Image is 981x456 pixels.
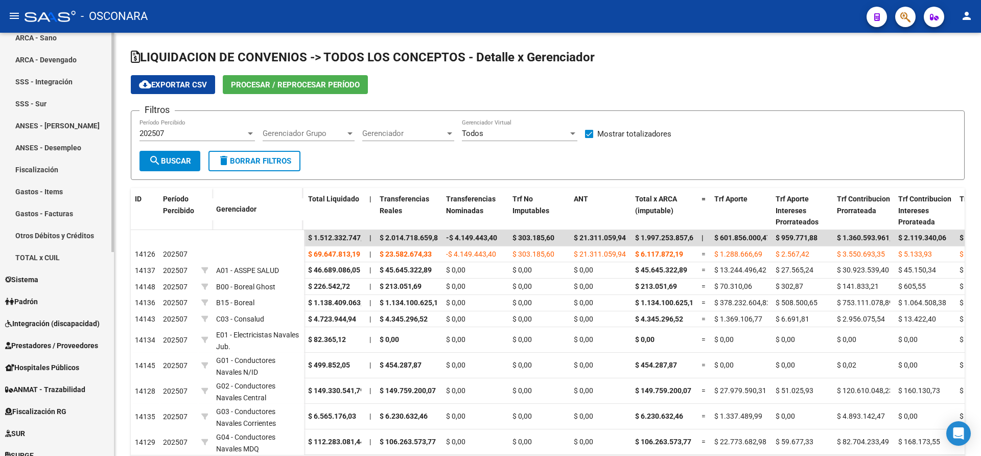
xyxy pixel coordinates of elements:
span: $ 1.512.332.747,21 [308,234,370,242]
span: $ 0,00 [574,438,593,446]
span: $ 59.677,33 [776,438,813,446]
span: $ 2.014.718.659,80 [380,234,442,242]
span: $ 0,00 [512,266,532,274]
span: = [702,282,706,290]
span: $ 0,00 [446,282,465,290]
span: Total Liquidado [308,195,359,203]
span: $ 1.288.666,69 [714,250,762,258]
span: $ 0,00 [446,438,465,446]
span: $ 27.979.590,31 [714,386,766,395]
span: $ 0,02 [837,361,856,369]
span: $ 3.550.693,35 [837,250,885,258]
span: LIQUIDACION DE CONVENIOS -> TODOS LOS CONCEPTOS - Detalle x Gerenciador [131,50,595,64]
span: $ 0,00 [574,386,593,395]
span: $ 149.330.541,79 [308,386,364,395]
span: $ 0,00 [380,335,399,344]
datatable-header-cell: ID [131,188,159,231]
span: $ 160.130,73 [898,386,940,395]
span: $ 0,00 [512,438,532,446]
span: $ 302,87 [776,282,803,290]
span: 202507 [163,387,188,395]
span: G04 - Conductores Navales MDQ [216,433,275,453]
span: $ 0,00 [960,412,979,420]
span: Mostrar totalizadores [597,128,671,140]
span: Integración (discapacidad) [5,318,100,329]
span: Gerenciador Grupo [263,129,345,138]
span: Gerenciador [216,205,256,213]
span: = [702,438,706,446]
span: 202507 [163,336,188,344]
datatable-header-cell: ANT [570,188,631,233]
span: $ 0,00 [512,361,532,369]
datatable-header-cell: Trf Aporte [710,188,772,233]
button: Procesar / Reprocesar período [223,75,368,94]
span: $ 1.337.489,99 [714,412,762,420]
span: = [702,266,706,274]
span: A01 - ASSPE SALUD [216,266,279,275]
span: Trf Aporte Intereses Prorrateados [776,195,819,226]
span: $ 0,00 [898,335,918,344]
span: $ 0,00 [960,315,979,323]
span: $ 0,00 [960,335,979,344]
span: $ 106.263.573,77 [380,438,436,446]
span: $ 23.582.674,33 [380,250,432,258]
span: $ 70.310,06 [714,282,752,290]
span: $ 1.134.100.625,15 [635,299,697,307]
span: $ 0,00 [776,412,795,420]
span: $ 1.134.100.625,15 [380,299,442,307]
span: | [369,361,371,369]
span: = [702,299,706,307]
span: ANMAT - Trazabilidad [5,384,85,395]
span: $ 454.287,87 [380,361,422,369]
span: B00 - Boreal Ghost [216,283,275,291]
span: $ 0,00 [446,266,465,274]
span: 202507 [163,299,188,307]
span: 14145 [135,361,155,370]
span: 202507 [163,438,188,446]
span: $ 303.185,60 [512,250,554,258]
span: Sistema [5,274,38,285]
span: $ 45.645.322,89 [635,266,687,274]
span: Trf No Imputables [512,195,549,215]
span: Prestadores / Proveedores [5,340,98,351]
span: $ 0,00 [574,412,593,420]
span: Trf Aporte [714,195,748,203]
span: 14148 [135,283,155,291]
span: $ 0,00 [898,412,918,420]
span: $ 2.956.075,54 [837,315,885,323]
span: | [369,195,371,203]
span: $ 213.051,69 [380,282,422,290]
span: $ 5.133,93 [898,250,932,258]
datatable-header-cell: Trf Aporte Intereses Prorrateados [772,188,833,233]
span: | [369,299,371,307]
span: Período Percibido [163,195,194,215]
span: $ 0,00 [512,386,532,395]
span: $ 0,00 [512,299,532,307]
span: 14129 [135,438,155,446]
span: = [702,361,706,369]
datatable-header-cell: Trf Contribucion Prorrateada [833,188,894,233]
span: $ 30.923.539,40 [837,266,889,274]
span: G01 - Conductores Navales N/ID [216,356,275,376]
span: $ 0,00 [574,282,593,290]
datatable-header-cell: Período Percibido [159,188,197,231]
span: = [702,412,706,420]
span: -$ 4.149.443,40 [446,250,496,258]
span: $ 112.283.081,44 [308,438,364,446]
span: $ 13.422,40 [898,315,936,323]
button: Exportar CSV [131,75,215,94]
span: Hospitales Públicos [5,362,79,373]
span: $ 2.567,42 [776,250,809,258]
span: $ 82.704.233,49 [837,438,889,446]
span: 14137 [135,266,155,275]
span: $ 6.565.176,03 [308,412,356,420]
span: $ 0,00 [446,386,465,395]
span: $ 0,00 [714,335,734,344]
span: $ 13.244.496,42 [714,266,766,274]
span: $ 0,00 [512,315,532,323]
span: | [369,234,371,242]
span: $ 120.610.048,23 [837,386,893,395]
span: $ 0,00 [446,361,465,369]
span: $ 213.051,69 [635,282,677,290]
span: $ 168.173,55 [898,438,940,446]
